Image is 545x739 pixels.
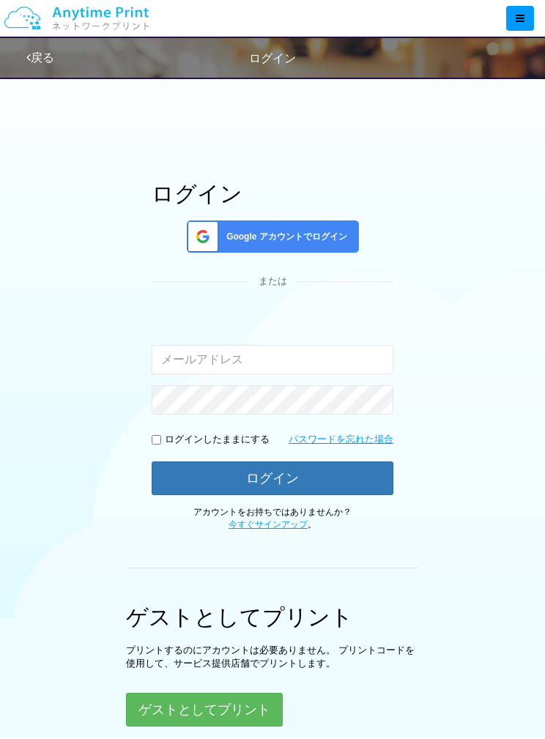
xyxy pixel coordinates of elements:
button: ゲストとしてプリント [126,693,283,727]
span: ログイン [249,52,296,64]
span: 。 [229,519,316,530]
h1: ゲストとしてプリント [126,605,419,629]
a: 今すぐサインアップ [229,519,308,530]
div: または [152,275,393,289]
span: Google アカウントでログイン [220,231,347,243]
a: パスワードを忘れた場合 [289,433,393,447]
h1: ログイン [152,182,393,206]
a: 戻る [26,51,54,64]
input: メールアドレス [152,345,393,374]
p: アカウントをお持ちではありませんか？ [152,506,393,531]
p: ログインしたままにする [165,433,270,447]
p: プリントするのにアカウントは必要ありません。 プリントコードを使用して、サービス提供店舗でプリントします。 [126,644,419,671]
button: ログイン [152,461,393,495]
